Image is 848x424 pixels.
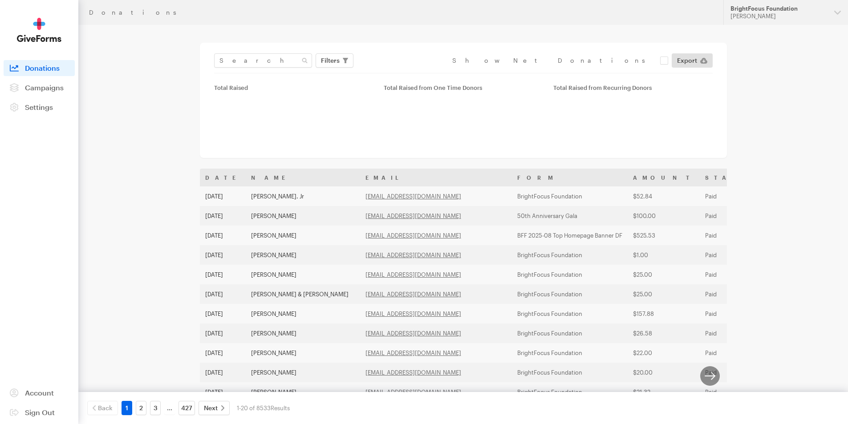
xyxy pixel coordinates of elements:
td: [DATE] [200,304,246,323]
td: $21.32 [628,382,700,402]
a: [EMAIL_ADDRESS][DOMAIN_NAME] [365,330,461,337]
td: Paid [700,304,765,323]
img: GiveForms [17,18,61,42]
a: Settings [4,99,75,115]
span: Export [677,55,697,66]
a: [EMAIL_ADDRESS][DOMAIN_NAME] [365,291,461,298]
td: [PERSON_NAME] [246,363,360,382]
td: BrightFocus Foundation [512,186,628,206]
td: [DATE] [200,206,246,226]
td: [PERSON_NAME] [246,206,360,226]
td: $25.00 [628,284,700,304]
div: Total Raised from One Time Donors [384,84,543,91]
div: [PERSON_NAME] [730,12,827,20]
td: $1.00 [628,245,700,265]
td: [DATE] [200,284,246,304]
span: Account [25,388,54,397]
th: Amount [628,169,700,186]
a: Campaigns [4,80,75,96]
td: [PERSON_NAME] [246,323,360,343]
td: BrightFocus Foundation [512,245,628,265]
td: [PERSON_NAME] & [PERSON_NAME] [246,284,360,304]
td: [PERSON_NAME] [246,343,360,363]
div: Total Raised [214,84,373,91]
a: 427 [179,401,195,415]
td: [PERSON_NAME] [246,226,360,245]
div: BrightFocus Foundation [730,5,827,12]
a: Sign Out [4,404,75,420]
a: 3 [150,401,161,415]
a: [EMAIL_ADDRESS][DOMAIN_NAME] [365,349,461,356]
td: Paid [700,245,765,265]
td: Paid [700,343,765,363]
td: Paid [700,206,765,226]
span: Campaigns [25,83,64,92]
a: [EMAIL_ADDRESS][DOMAIN_NAME] [365,193,461,200]
td: Paid [700,363,765,382]
td: $100.00 [628,206,700,226]
td: [PERSON_NAME] [246,304,360,323]
td: [PERSON_NAME] [246,265,360,284]
td: Paid [700,284,765,304]
td: [DATE] [200,265,246,284]
span: Sign Out [25,408,55,416]
td: [DATE] [200,363,246,382]
td: Paid [700,265,765,284]
th: Status [700,169,765,186]
span: Results [271,404,290,412]
td: BFF 2025-08 Top Homepage Banner DF [512,226,628,245]
a: 2 [136,401,146,415]
td: [PERSON_NAME] [246,245,360,265]
a: [EMAIL_ADDRESS][DOMAIN_NAME] [365,369,461,376]
th: Form [512,169,628,186]
td: BrightFocus Foundation [512,382,628,402]
td: $20.00 [628,363,700,382]
a: Account [4,385,75,401]
td: [DATE] [200,323,246,343]
td: Paid [700,323,765,343]
td: BrightFocus Foundation [512,363,628,382]
td: [DATE] [200,382,246,402]
td: $525.53 [628,226,700,245]
th: Name [246,169,360,186]
a: Donations [4,60,75,76]
td: [PERSON_NAME]. Jr [246,186,360,206]
td: [DATE] [200,245,246,265]
td: BrightFocus Foundation [512,265,628,284]
span: Filters [321,55,340,66]
td: $157.88 [628,304,700,323]
button: Filters [316,53,353,68]
td: [DATE] [200,343,246,363]
a: [EMAIL_ADDRESS][DOMAIN_NAME] [365,271,461,278]
td: 50th Anniversary Gala [512,206,628,226]
span: Donations [25,64,60,72]
td: BrightFocus Foundation [512,304,628,323]
td: [DATE] [200,186,246,206]
a: Export [672,53,713,68]
div: Total Raised from Recurring Donors [553,84,712,91]
td: $22.00 [628,343,700,363]
th: Email [360,169,512,186]
a: [EMAIL_ADDRESS][DOMAIN_NAME] [365,388,461,396]
td: Paid [700,382,765,402]
td: Paid [700,226,765,245]
td: Paid [700,186,765,206]
span: Settings [25,103,53,111]
a: [EMAIL_ADDRESS][DOMAIN_NAME] [365,310,461,317]
td: [DATE] [200,226,246,245]
td: $26.58 [628,323,700,343]
td: BrightFocus Foundation [512,323,628,343]
td: [PERSON_NAME] [246,382,360,402]
a: Next [199,401,230,415]
a: [EMAIL_ADDRESS][DOMAIN_NAME] [365,212,461,219]
div: 1-20 of 8533 [237,401,290,415]
td: $52.84 [628,186,700,206]
span: Next [204,403,218,413]
td: BrightFocus Foundation [512,284,628,304]
td: $25.00 [628,265,700,284]
td: BrightFocus Foundation [512,343,628,363]
a: [EMAIL_ADDRESS][DOMAIN_NAME] [365,232,461,239]
input: Search Name & Email [214,53,312,68]
a: [EMAIL_ADDRESS][DOMAIN_NAME] [365,251,461,258]
th: Date [200,169,246,186]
